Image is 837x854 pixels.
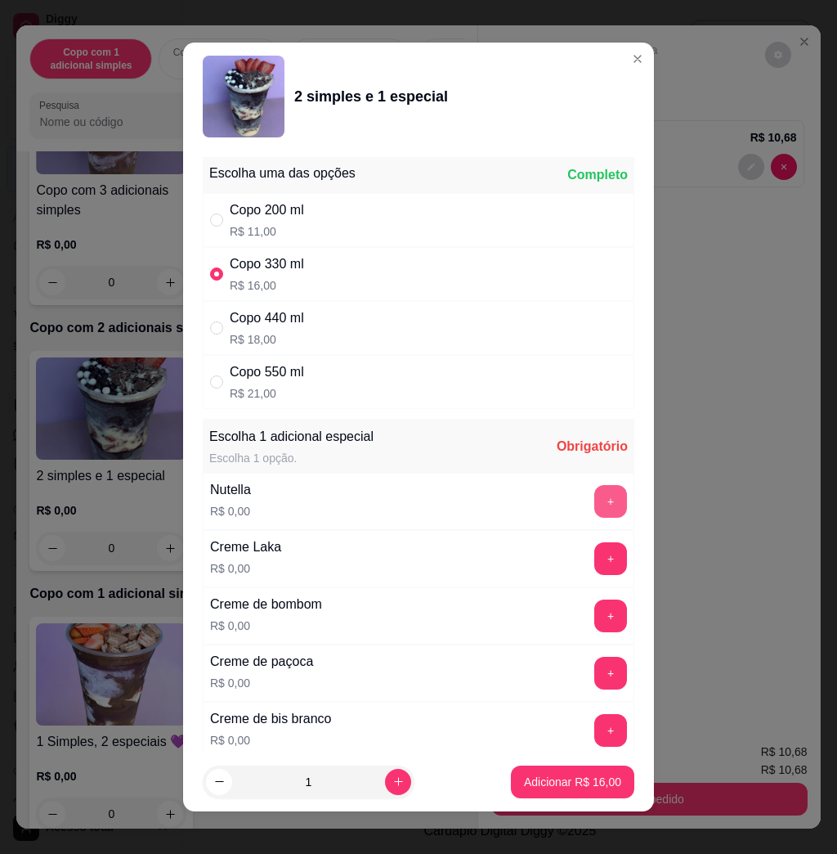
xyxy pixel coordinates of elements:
button: add [594,485,627,518]
div: Obrigatório [557,437,628,456]
button: add [594,542,627,575]
div: Creme de bombom [210,595,322,614]
div: Creme de bis branco [210,709,332,729]
div: Creme Laka [210,537,281,557]
div: Completo [567,165,628,185]
button: Adicionar R$ 16,00 [511,766,634,798]
p: R$ 21,00 [230,385,304,402]
div: Escolha uma das opções [209,164,356,183]
p: R$ 11,00 [230,223,304,240]
div: Copo 440 ml [230,308,304,328]
div: Copo 550 ml [230,362,304,382]
button: add [594,714,627,747]
p: Adicionar R$ 16,00 [524,774,621,790]
p: R$ 18,00 [230,331,304,348]
button: Close [624,46,651,72]
div: Copo 330 ml [230,254,304,274]
div: 2 simples e 1 especial [294,85,448,108]
div: Copo 200 ml [230,200,304,220]
img: product-image [203,56,284,137]
div: Escolha 1 adicional especial [209,427,374,447]
p: R$ 0,00 [210,675,313,691]
div: Nutella [210,480,251,500]
p: R$ 0,00 [210,503,251,519]
p: R$ 0,00 [210,618,322,634]
div: Escolha 1 opção. [209,450,374,466]
button: add [594,657,627,690]
div: Creme de paçoca [210,652,313,672]
button: add [594,600,627,632]
button: increase-product-quantity [385,769,411,795]
p: R$ 16,00 [230,277,304,294]
p: R$ 0,00 [210,732,332,748]
p: R$ 0,00 [210,560,281,577]
button: decrease-product-quantity [206,769,232,795]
